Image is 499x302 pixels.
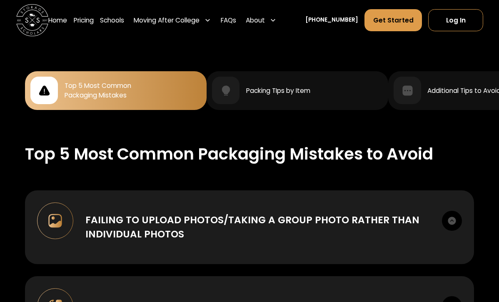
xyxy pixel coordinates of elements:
[74,9,94,31] a: Pricing
[428,9,483,31] a: Log In
[16,4,48,36] a: home
[100,9,124,31] a: Schools
[242,9,279,31] div: About
[25,142,433,166] div: Top 5 Most Common Packaging Mistakes to Avoid
[16,4,48,36] img: Storage Scholars main logo
[305,16,358,24] a: [PHONE_NUMBER]
[246,15,265,25] div: About
[65,81,131,100] div: Top 5 Most Common Packaging Mistakes
[221,9,236,31] a: FAQs
[85,213,429,242] div: Failing to upload photos/taking a group photo rather than individual photos
[364,9,422,31] a: Get Started
[134,15,200,25] div: Moving After College
[131,9,215,31] div: Moving After College
[246,86,310,95] div: Packing TIps by Item
[48,9,67,31] a: Home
